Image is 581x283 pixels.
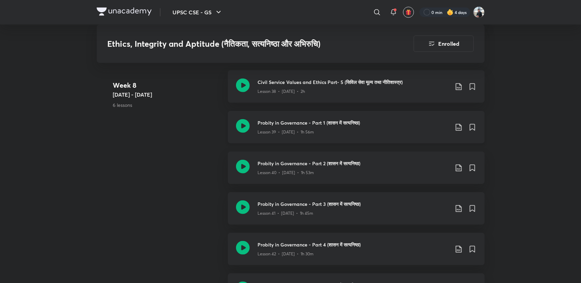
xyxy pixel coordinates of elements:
a: Probity in Governance - Part 1 (शासन में सत्यनिष्ठा)Lesson 39 • [DATE] • 1h 56m [228,111,485,152]
p: Lesson 42 • [DATE] • 1h 30m [258,251,314,257]
img: RS PM [473,6,485,18]
p: Lesson 41 • [DATE] • 1h 45m [258,210,314,216]
img: streak [447,9,454,16]
p: Lesson 38 • [DATE] • 2h [258,88,305,95]
button: avatar [403,7,414,18]
a: Probity in Governance - Part 2 (शासन में सत्यनिष्ठा)Lesson 40 • [DATE] • 1h 53m [228,152,485,192]
p: Lesson 40 • [DATE] • 1h 53m [258,170,314,176]
h3: Probity in Governance - Part 4 (शासन में सत्यनिष्ठा) [258,241,449,248]
h4: Week 8 [113,80,222,90]
h3: Civil Service Values and Ethics Part- 5 (सिविल सेवा मूल्य तथा नीतिशास्त्र) [258,79,449,86]
h3: Probity in Governance - Part 3 (शासन में सत्यनिष्ठा) [258,200,449,208]
p: 6 lessons [113,101,222,109]
img: Company Logo [97,8,152,16]
p: Lesson 39 • [DATE] • 1h 56m [258,129,314,135]
h3: Probity in Governance - Part 2 (शासन में सत्यनिष्ठा) [258,160,449,167]
button: UPSC CSE - GS [169,5,227,19]
button: Enrolled [414,36,474,52]
a: Probity in Governance - Part 4 (शासन में सत्यनिष्ठा)Lesson 42 • [DATE] • 1h 30m [228,233,485,273]
a: Probity in Governance - Part 3 (शासन में सत्यनिष्ठा)Lesson 41 • [DATE] • 1h 45m [228,192,485,233]
h3: Ethics, Integrity and Aptitude (नैतिकता, सत्यनिष्ठा और अभिरुचि) [108,39,375,49]
a: Civil Service Values and Ethics Part- 5 (सिविल सेवा मूल्य तथा नीतिशास्त्र)Lesson 38 • [DATE] • 2h [228,70,485,111]
a: Company Logo [97,8,152,17]
h5: [DATE] - [DATE] [113,90,222,99]
h3: Probity in Governance - Part 1 (शासन में सत्यनिष्ठा) [258,119,449,126]
img: avatar [405,9,412,15]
